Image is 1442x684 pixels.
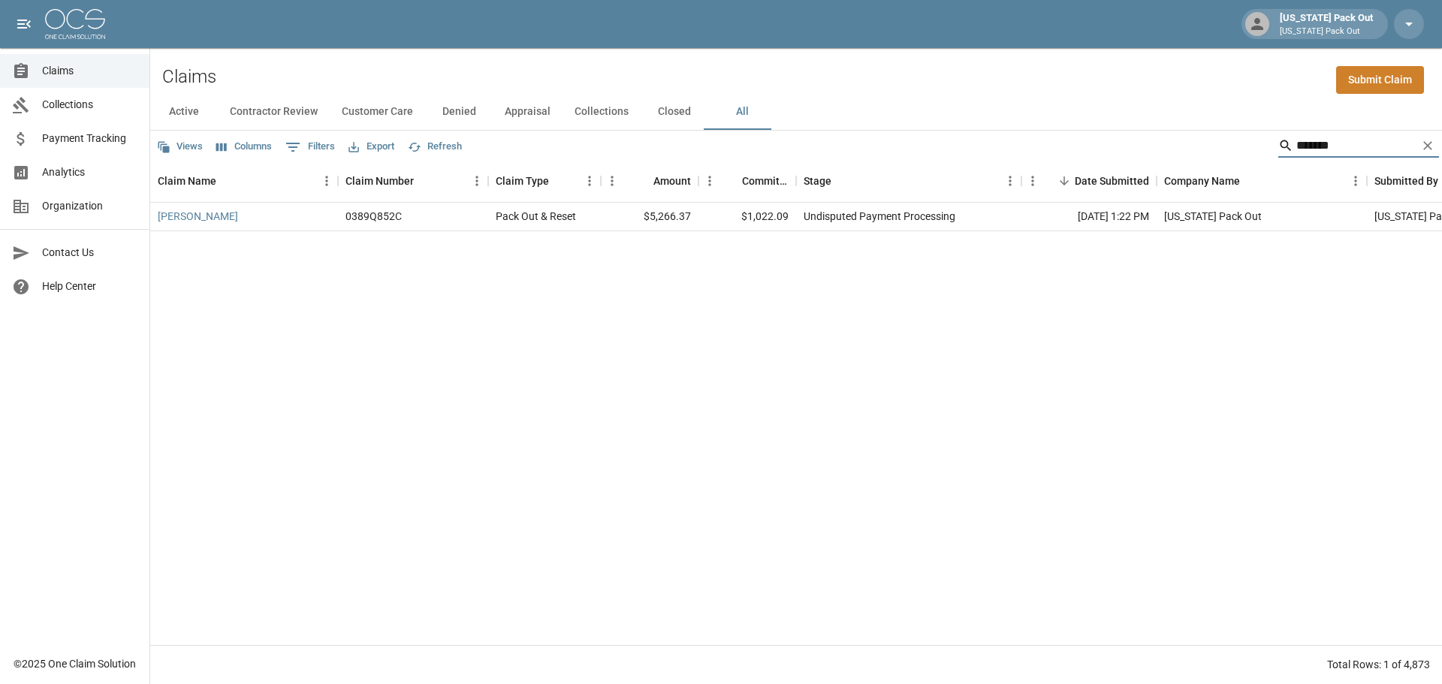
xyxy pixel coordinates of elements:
button: All [708,94,776,130]
button: Show filters [282,135,339,159]
div: Stage [796,160,1021,202]
div: [DATE] 1:22 PM [1021,203,1157,231]
button: Active [150,94,218,130]
button: Appraisal [493,94,563,130]
div: Claim Type [496,160,549,202]
button: Denied [425,94,493,130]
div: $1,022.09 [698,203,796,231]
div: Claim Number [338,160,488,202]
button: Sort [831,170,852,191]
div: Company Name [1157,160,1367,202]
div: Total Rows: 1 of 4,873 [1327,657,1430,672]
button: Menu [999,170,1021,192]
button: Sort [632,170,653,191]
button: Sort [1054,170,1075,191]
button: Sort [414,170,435,191]
button: Closed [641,94,708,130]
button: Refresh [404,135,466,158]
button: Menu [1021,170,1044,192]
button: Select columns [213,135,276,158]
div: Claim Number [345,160,414,202]
div: Date Submitted [1075,160,1149,202]
button: Sort [1240,170,1261,191]
div: 0389Q852C [345,209,402,224]
p: [US_STATE] Pack Out [1280,26,1373,38]
span: Claims [42,63,137,79]
button: Clear [1416,134,1439,157]
button: Menu [601,170,623,192]
button: Views [153,135,207,158]
div: Committed Amount [698,160,796,202]
h2: Claims [162,66,216,88]
div: Undisputed Payment Processing [804,209,955,224]
div: Amount [653,160,691,202]
div: Company Name [1164,160,1240,202]
a: Submit Claim [1336,66,1424,94]
button: Export [345,135,398,158]
div: [US_STATE] Pack Out [1274,11,1379,38]
div: Amount [601,160,698,202]
button: Sort [549,170,570,191]
button: Customer Care [330,94,425,130]
span: Payment Tracking [42,131,137,146]
div: Search [1278,134,1439,161]
div: Pack Out & Reset [496,209,576,224]
button: Contractor Review [218,94,330,130]
button: Menu [315,170,338,192]
div: Claim Name [158,160,216,202]
span: Help Center [42,279,137,294]
div: Claim Type [488,160,601,202]
img: ocs-logo-white-transparent.png [45,9,105,39]
span: Collections [42,97,137,113]
span: Contact Us [42,245,137,261]
span: Analytics [42,164,137,180]
div: Committed Amount [742,160,789,202]
div: Stage [804,160,831,202]
button: Sort [216,170,237,191]
button: Menu [698,170,721,192]
button: Menu [466,170,488,192]
div: Date Submitted [1021,160,1157,202]
div: Submitted By [1374,160,1438,202]
button: open drawer [9,9,39,39]
a: [PERSON_NAME] [158,209,238,224]
button: Sort [721,170,742,191]
div: Claim Name [150,160,338,202]
button: Menu [1344,170,1367,192]
button: Collections [563,94,641,130]
div: dynamic tabs [150,94,1442,130]
div: $5,266.37 [601,203,698,231]
div: © 2025 One Claim Solution [14,656,136,671]
div: Arizona Pack Out [1164,209,1262,224]
button: Menu [578,170,601,192]
span: Organization [42,198,137,214]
